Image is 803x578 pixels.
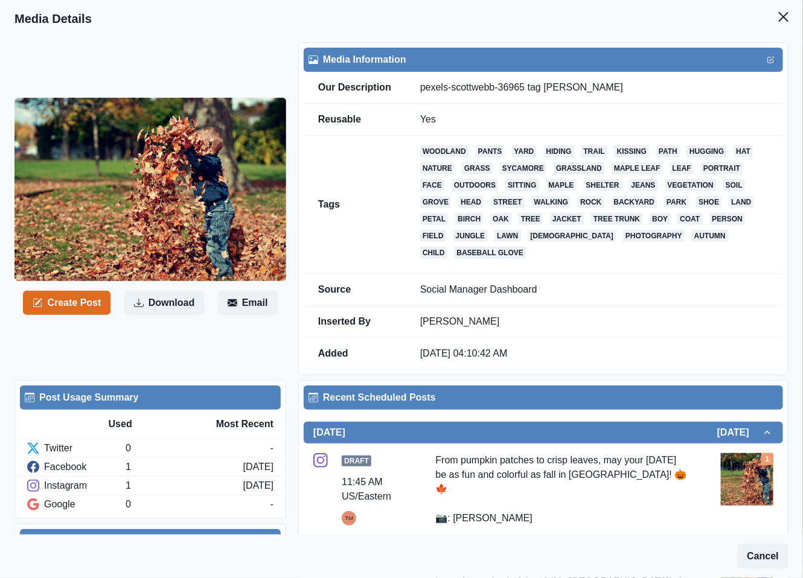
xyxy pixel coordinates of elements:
a: maple [546,179,577,191]
div: [DATE] [243,478,274,493]
a: leaf [670,162,694,174]
div: Post Usage Summary [25,390,276,405]
button: Close [772,5,796,29]
a: land [729,196,753,208]
div: From pumpkin patches to crisp leaves, may your [DATE] be as fun and colorful as fall in [GEOGRAPH... [436,453,688,526]
a: vegetation [665,179,716,191]
a: park [664,196,689,208]
div: Total Media Attached [761,453,773,465]
a: person [710,213,746,225]
div: Recent Scheduled Posts [309,390,778,405]
img: ahjpfimlqcbpisbmvial [14,98,286,281]
div: Media Information [309,52,778,67]
a: petal [420,213,448,225]
a: nature [420,162,455,174]
a: [PERSON_NAME] [420,316,500,326]
div: 1 [126,460,243,474]
button: Create Post [23,291,110,315]
a: birch [455,213,483,225]
div: Twitter [27,441,126,456]
span: Draft [342,456,371,466]
a: yard [512,145,537,157]
div: 0 [126,441,270,456]
a: street [491,196,524,208]
a: child [420,247,447,259]
div: Tony Manalo [345,511,353,526]
button: [DATE][DATE] [304,422,783,443]
div: - [270,441,274,456]
a: autumn [692,230,728,242]
a: path [656,145,680,157]
td: Our Description [304,72,406,104]
a: soil [723,179,745,191]
a: maple leaf [612,162,663,174]
div: 0 [126,497,270,512]
a: tree trunk [591,213,642,225]
a: baseball glove [455,247,526,259]
a: boy [650,213,670,225]
a: [DEMOGRAPHIC_DATA] [528,230,616,242]
h2: [DATE] [717,427,761,438]
td: [DATE] 04:10:42 AM [406,338,783,370]
td: Source [304,274,406,306]
a: grass [462,162,493,174]
a: trail [581,145,607,157]
div: Google [27,497,126,512]
a: walking [532,196,571,208]
a: shoe [696,196,721,208]
a: grove [420,196,451,208]
td: Added [304,338,406,370]
a: jeans [629,179,658,191]
a: sitting [505,179,539,191]
button: Edit [764,52,778,67]
div: - [270,497,274,512]
a: head [458,196,484,208]
a: photography [623,230,685,242]
button: Cancel [738,544,789,568]
td: Reusable [304,104,406,136]
p: Social Manager Dashboard [420,284,769,296]
a: hat [734,145,753,157]
a: jacket [550,213,584,225]
a: sycamore [500,162,546,174]
a: jungle [453,230,488,242]
div: [DATE] [243,460,274,474]
h2: [DATE] [313,427,345,438]
div: 1 [126,478,243,493]
a: rock [578,196,604,208]
a: portrait [701,162,743,174]
a: shelter [584,179,622,191]
div: Facebook [27,460,126,474]
td: Yes [406,104,783,136]
div: Similar Media [25,534,276,548]
button: Email [218,291,278,315]
a: woodland [420,145,469,157]
a: oak [490,213,511,225]
a: grassland [554,162,604,174]
a: coat [677,213,702,225]
div: Used [109,417,191,431]
div: Instagram [27,478,126,493]
a: hugging [687,145,726,157]
td: Tags [304,136,406,274]
div: 11:45 AM US/Eastern [342,475,402,504]
button: Download [124,291,204,315]
a: lawn [494,230,520,242]
td: Inserted By [304,306,406,338]
div: Most Recent [191,417,274,431]
a: face [420,179,444,191]
a: outdoors [452,179,498,191]
a: pants [476,145,505,157]
a: field [420,230,446,242]
a: hiding [544,145,574,157]
a: backyard [612,196,657,208]
td: pexels-scottwebb-36965 tag [PERSON_NAME] [406,72,783,104]
img: ahjpfimlqcbpisbmvial [721,453,773,506]
a: kissing [615,145,649,157]
a: tree [519,213,543,225]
